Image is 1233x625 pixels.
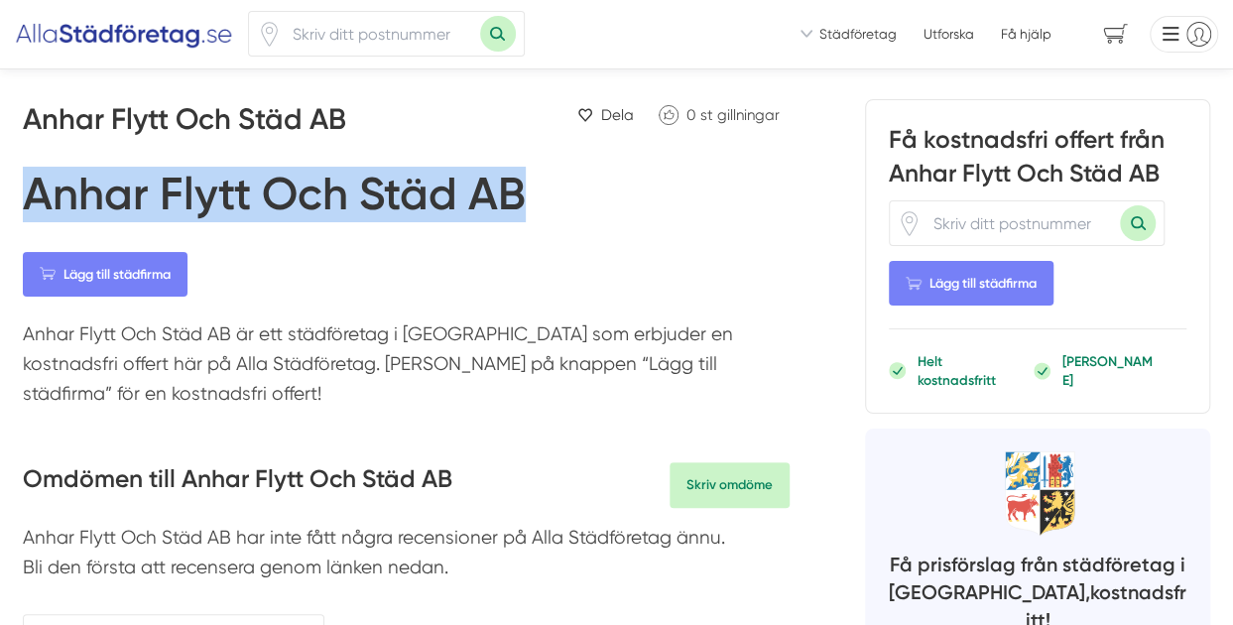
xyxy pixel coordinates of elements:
a: Klicka för att gilla Anhar Flytt Och Städ AB [649,99,790,131]
button: Sök med postnummer [1120,205,1156,241]
h1: Anhar Flytt Och Städ AB [23,168,526,229]
input: Skriv ditt postnummer [922,201,1120,245]
p: Anhar Flytt Och Städ AB är ett städföretag i [GEOGRAPHIC_DATA] som erbjuder en kostnadsfri offert... [23,319,790,418]
img: Alla Städföretag [15,18,233,50]
span: Dela [601,103,634,127]
span: Städföretag [819,25,897,44]
svg: Pin / Karta [257,22,282,47]
p: Helt kostnadsfritt [918,352,1023,390]
span: Klicka för att använda din position. [257,22,282,47]
h3: Få kostnadsfri offert från Anhar Flytt Och Städ AB [889,123,1187,200]
a: Skriv omdöme [670,462,790,507]
span: navigation-cart [1089,17,1142,52]
h3: Omdömen till Anhar Flytt Och Städ AB [23,462,452,506]
p: [PERSON_NAME] [1062,352,1158,390]
span: 0 [686,106,696,124]
svg: Pin / Karta [897,211,922,236]
a: Dela [570,99,642,131]
input: Skriv ditt postnummer [282,12,480,56]
button: Sök med postnummer [480,16,516,52]
span: st gillningar [700,106,780,124]
: Lägg till städfirma [23,252,187,297]
h2: Anhar Flytt Och Städ AB [23,99,442,152]
p: Anhar Flytt Och Städ AB har inte fått några recensioner på Alla Städföretag ännu. Bli den första ... [23,523,790,591]
: Lägg till städfirma [889,261,1053,306]
a: Utforska [924,25,974,44]
span: Få hjälp [1000,25,1050,44]
span: Klicka för att använda din position. [897,211,922,236]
